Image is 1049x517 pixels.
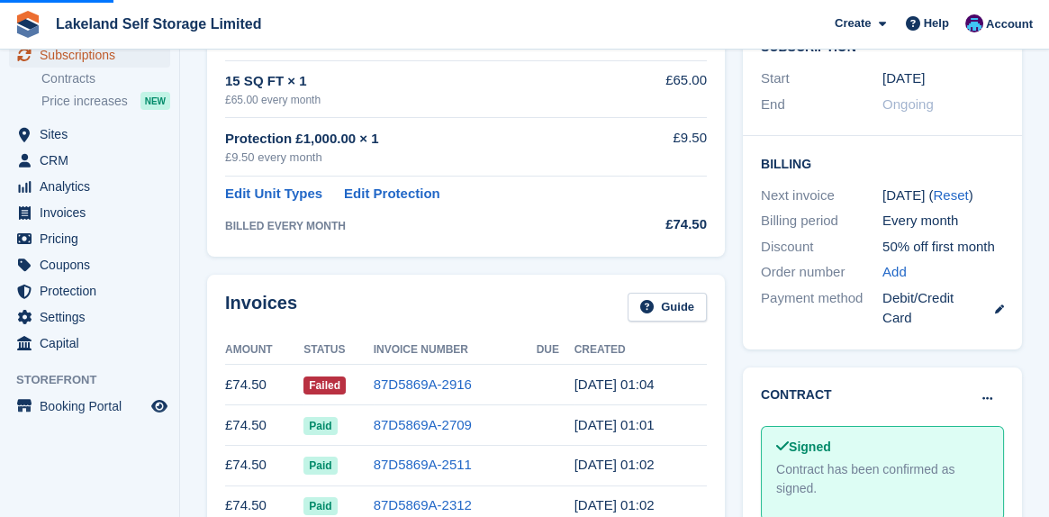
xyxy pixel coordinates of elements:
a: Add [882,262,907,283]
a: menu [9,252,170,277]
div: Contract has been confirmed as signed. [776,460,989,498]
span: Failed [303,376,346,395]
div: Order number [761,262,882,283]
span: Paid [303,497,337,515]
a: Price increases NEW [41,91,170,111]
div: NEW [140,92,170,110]
a: menu [9,122,170,147]
span: Storefront [16,371,179,389]
h2: Billing [761,154,1004,172]
a: Preview store [149,395,170,417]
time: 2025-05-08 00:02:57 UTC [574,497,655,512]
span: Account [986,15,1033,33]
span: Subscriptions [40,42,148,68]
span: Paid [303,457,337,475]
a: menu [9,148,170,173]
a: 87D5869A-2916 [374,376,472,392]
th: Amount [225,336,303,365]
img: David Dickson [965,14,983,32]
th: Due [537,336,574,365]
div: Start [761,68,882,89]
div: 15 SQ FT × 1 [225,71,629,92]
a: 87D5869A-2511 [374,457,472,472]
a: 87D5869A-2709 [374,417,472,432]
time: 2025-08-08 00:04:33 UTC [574,376,655,392]
div: Billing period [761,211,882,231]
span: Price increases [41,93,128,110]
span: Booking Portal [40,394,148,419]
a: Contracts [41,70,170,87]
span: Create [835,14,871,32]
th: Status [303,336,373,365]
span: Coupons [40,252,148,277]
div: BILLED EVERY MONTH [225,218,629,234]
span: Settings [40,304,148,330]
a: Guide [628,293,707,322]
span: Ongoing [882,96,934,112]
div: Protection £1,000.00 × 1 [225,129,629,150]
th: Created [574,336,707,365]
a: Edit Protection [344,184,440,204]
th: Invoice Number [374,336,537,365]
td: £74.50 [225,405,303,446]
div: Every month [882,211,1004,231]
div: Debit/Credit Card [882,288,1004,329]
h2: Contract [761,385,832,404]
td: £65.00 [629,60,707,117]
img: stora-icon-8386f47178a22dfd0bd8f6a31ec36ba5ce8667c1dd55bd0f319d3a0aa187defe.svg [14,11,41,38]
a: 87D5869A-2312 [374,497,472,512]
a: Lakeland Self Storage Limited [49,9,269,39]
div: £9.50 every month [225,149,629,167]
span: Invoices [40,200,148,225]
time: 2025-07-08 00:01:50 UTC [574,417,655,432]
a: menu [9,278,170,304]
h2: Invoices [225,293,297,322]
a: Reset [933,187,968,203]
span: Protection [40,278,148,304]
a: menu [9,42,170,68]
a: Edit Unit Types [225,184,322,204]
span: Capital [40,331,148,356]
span: Paid [303,417,337,435]
div: £65.00 every month [225,92,629,108]
a: menu [9,174,170,199]
a: menu [9,331,170,356]
span: Pricing [40,226,148,251]
td: £74.50 [225,445,303,485]
div: Signed [776,438,989,457]
td: £9.50 [629,118,707,177]
span: Sites [40,122,148,147]
a: menu [9,394,170,419]
td: £74.50 [225,365,303,405]
div: £74.50 [629,214,707,235]
span: Analytics [40,174,148,199]
a: menu [9,304,170,330]
time: 2024-03-08 00:00:00 UTC [882,68,925,89]
a: menu [9,200,170,225]
a: menu [9,226,170,251]
div: 50% off first month [882,237,1004,258]
div: Discount [761,237,882,258]
span: Help [924,14,949,32]
div: Payment method [761,288,882,329]
span: CRM [40,148,148,173]
div: [DATE] ( ) [882,186,1004,206]
div: Next invoice [761,186,882,206]
div: End [761,95,882,115]
time: 2025-06-08 00:02:32 UTC [574,457,655,472]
